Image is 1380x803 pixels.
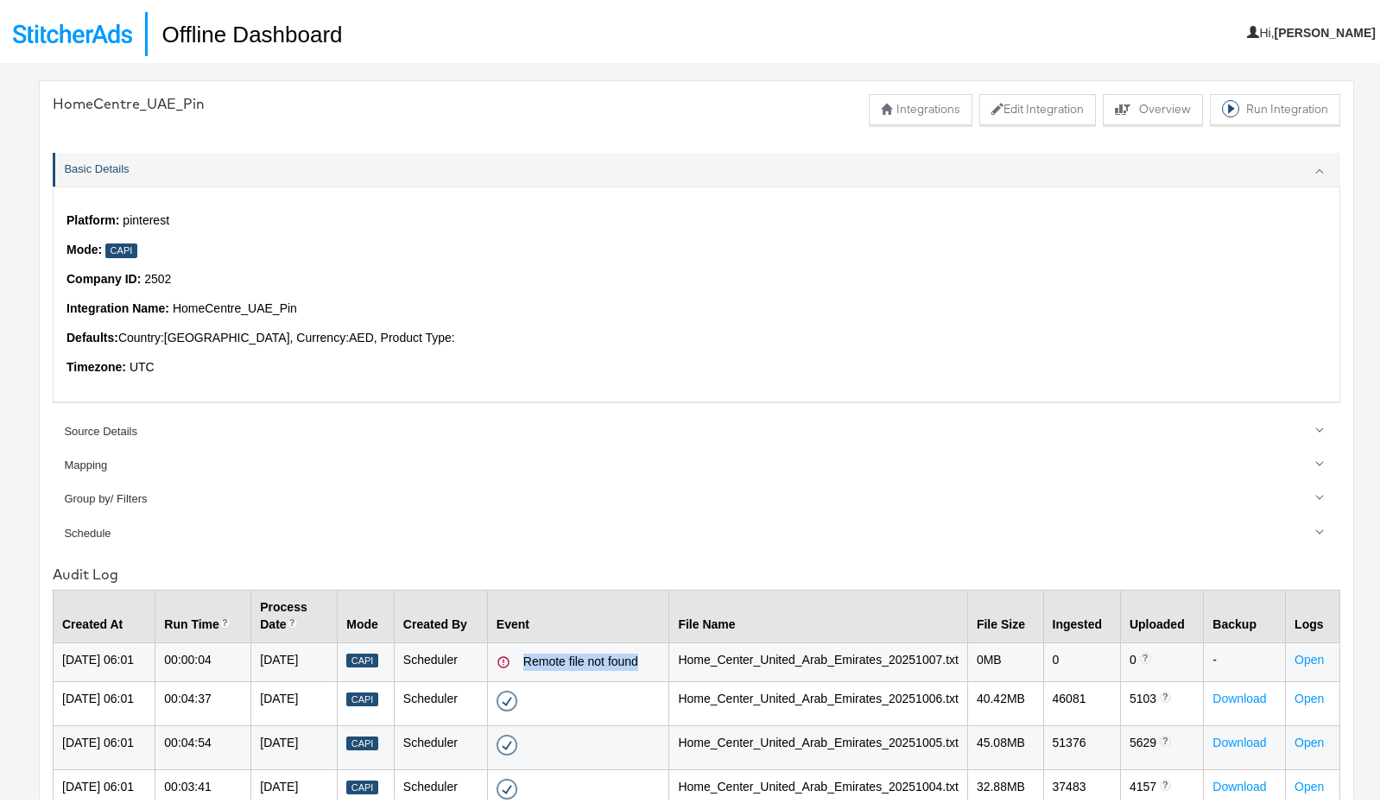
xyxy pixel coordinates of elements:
th: Process Date [251,586,338,639]
button: Edit Integration [979,91,1096,122]
a: Schedule [53,513,1340,547]
a: Group by/ Filters [53,479,1340,513]
td: 0 [1043,639,1120,678]
th: Run Time [155,586,251,639]
td: Scheduler [394,722,487,766]
th: Created At [54,586,155,639]
td: [DATE] 06:01 [54,639,155,678]
a: Source Details [53,411,1340,445]
td: [DATE] [251,678,338,722]
th: Event [487,586,669,639]
p: pinterest [66,209,1326,226]
td: Scheduler [394,678,487,722]
td: Home_Center_United_Arab_Emirates_20251005.txt [669,722,968,766]
h1: Offline Dashboard [145,9,342,53]
td: 00:00:04 [155,639,251,678]
div: Source Details [64,420,1331,437]
div: Capi [346,650,378,665]
strong: Defaults: [66,327,118,341]
div: Audit Log [53,561,1340,581]
a: Download [1212,688,1266,702]
div: Capi [346,777,378,792]
a: Open [1295,688,1324,702]
p: 2502 [66,268,1326,285]
td: [DATE] 06:01 [54,722,155,766]
td: Scheduler [394,639,487,678]
b: [PERSON_NAME] [1275,22,1376,36]
p: Country: [GEOGRAPHIC_DATA] , Currency: AED , Product Type: [66,326,1326,344]
td: 40.42 MB [967,678,1043,722]
strong: Company ID: [66,269,141,282]
th: File Name [669,586,968,639]
button: Run Integration [1210,91,1340,122]
th: Logs [1286,586,1340,639]
td: Home_Center_United_Arab_Emirates_20251007.txt [669,639,968,678]
td: 0 [1120,639,1203,678]
a: Mapping [53,446,1340,479]
td: Home_Center_United_Arab_Emirates_20251006.txt [669,678,968,722]
div: Capi [346,689,378,704]
td: [DATE] 06:01 [54,678,155,722]
td: [DATE] [251,639,338,678]
strong: Integration Name: [66,298,169,312]
a: Open [1295,732,1324,746]
p: UTC [66,356,1326,373]
th: Ingested [1043,586,1120,639]
strong: Timezone: [66,357,126,370]
td: 5103 [1120,678,1203,722]
td: 00:04:54 [155,722,251,766]
p: HomeCentre_UAE_Pin [66,297,1326,314]
td: - [1204,639,1286,678]
div: Capi [105,240,137,255]
a: Open [1295,776,1324,790]
div: Capi [346,733,378,748]
th: Created By [394,586,487,639]
th: Mode [338,586,395,639]
td: [DATE] [251,722,338,766]
img: StitcherAds [13,21,132,40]
td: 45.08 MB [967,722,1043,766]
td: 0 MB [967,639,1043,678]
div: Mapping [64,454,1331,471]
a: Open [1295,649,1324,663]
th: Uploaded [1120,586,1203,639]
div: Schedule [64,522,1331,539]
td: 00:04:37 [155,678,251,722]
div: Group by/ Filters [64,488,1331,504]
td: 51376 [1043,722,1120,766]
a: Basic Details [53,149,1340,183]
div: Remote file not found [523,650,661,667]
td: 46081 [1043,678,1120,722]
strong: Platform: [66,210,119,224]
div: HomeCentre_UAE_Pin [53,91,205,111]
a: Download [1212,776,1266,790]
th: Backup [1204,586,1286,639]
th: File Size [967,586,1043,639]
td: 5629 [1120,722,1203,766]
div: Basic Details [53,183,1340,398]
div: Basic Details [64,158,1331,174]
button: Integrations [869,91,972,122]
a: Download [1212,732,1266,746]
strong: Mode: [66,239,102,253]
button: Overview [1103,91,1203,122]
